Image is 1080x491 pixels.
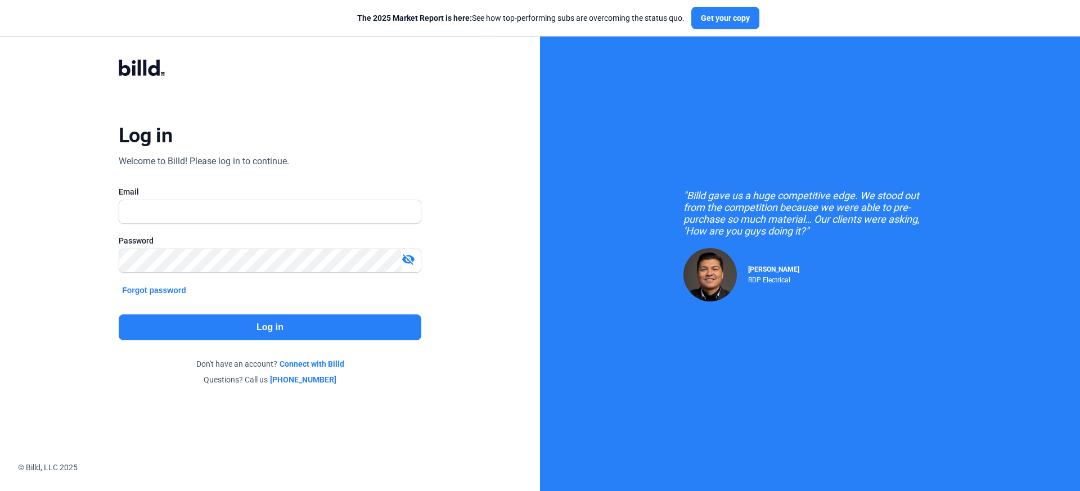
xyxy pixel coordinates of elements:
[748,265,799,273] span: [PERSON_NAME]
[748,273,799,284] div: RDP Electrical
[119,358,421,370] div: Don't have an account?
[357,12,685,24] div: See how top-performing subs are overcoming the status quo.
[119,123,172,148] div: Log in
[119,235,421,246] div: Password
[683,248,737,301] img: Raul Pacheco
[357,13,472,22] span: The 2025 Market Report is here:
[119,284,190,296] button: Forgot password
[280,358,344,370] a: Connect with Billd
[119,155,289,168] div: Welcome to Billd! Please log in to continue.
[119,374,421,385] div: Questions? Call us
[270,374,336,385] a: [PHONE_NUMBER]
[119,314,421,340] button: Log in
[402,253,415,266] mat-icon: visibility_off
[683,190,937,237] div: "Billd gave us a huge competitive edge. We stood out from the competition because we were able to...
[691,7,759,29] button: Get your copy
[119,186,421,197] div: Email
